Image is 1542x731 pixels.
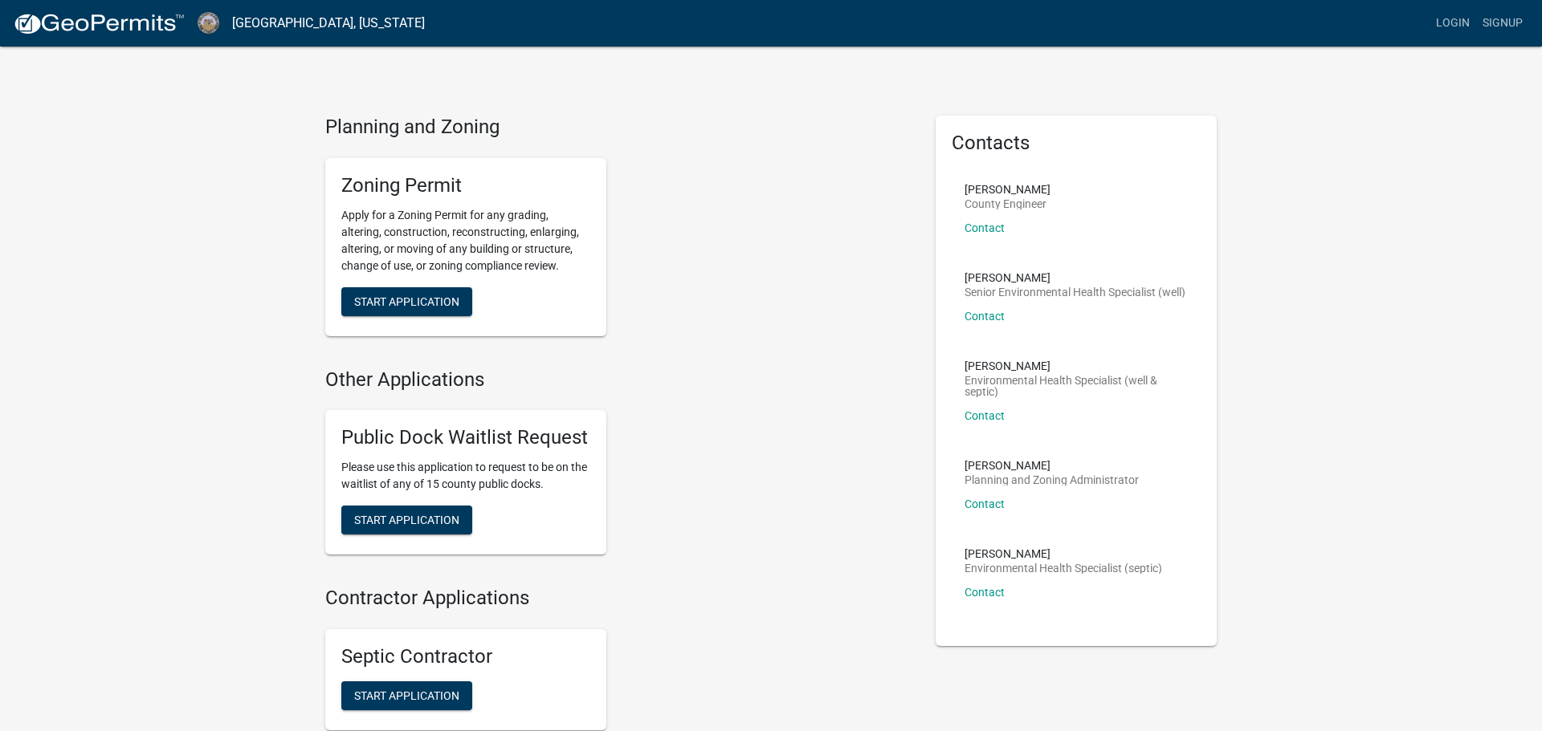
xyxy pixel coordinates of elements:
p: Environmental Health Specialist (well & septic) [965,375,1188,397]
span: Start Application [354,514,459,526]
p: Planning and Zoning Administrator [965,474,1139,485]
p: Please use this application to request to be on the waitlist of any of 15 county public docks. [341,459,590,493]
h4: Planning and Zoning [325,116,912,139]
button: Start Application [341,287,472,316]
h5: Septic Contractor [341,645,590,668]
p: Environmental Health Specialist (septic) [965,562,1162,574]
p: [PERSON_NAME] [965,360,1188,372]
a: Contact [965,310,1005,323]
a: Contact [965,497,1005,510]
h4: Contractor Applications [325,587,912,610]
a: [GEOGRAPHIC_DATA], [US_STATE] [232,10,425,37]
h4: Other Applications [325,368,912,392]
p: [PERSON_NAME] [965,184,1050,195]
img: Cerro Gordo County, Iowa [198,12,219,34]
a: Login [1430,8,1476,39]
h5: Public Dock Waitlist Request [341,426,590,449]
span: Start Application [354,688,459,701]
button: Start Application [341,506,472,534]
p: Apply for a Zoning Permit for any grading, altering, construction, reconstructing, enlarging, alt... [341,207,590,274]
a: Contact [965,221,1005,234]
p: [PERSON_NAME] [965,460,1139,471]
p: Senior Environmental Health Specialist (well) [965,286,1185,298]
p: County Engineer [965,198,1050,209]
a: Signup [1476,8,1529,39]
span: Start Application [354,294,459,307]
p: [PERSON_NAME] [965,548,1162,559]
h5: Zoning Permit [341,174,590,197]
button: Start Application [341,681,472,710]
wm-workflow-list-section: Other Applications [325,368,912,568]
a: Contact [965,409,1005,422]
p: [PERSON_NAME] [965,272,1185,283]
h5: Contacts [952,132,1201,155]
a: Contact [965,586,1005,599]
